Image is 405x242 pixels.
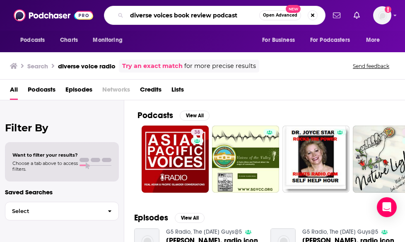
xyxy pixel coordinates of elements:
[58,62,116,70] h3: diverse voice radio
[93,34,122,46] span: Monitoring
[286,5,301,13] span: New
[259,10,301,20] button: Open AdvancedNew
[27,62,48,70] h3: Search
[5,122,119,134] h2: Filter By
[14,32,55,48] button: open menu
[20,34,45,46] span: Podcasts
[350,63,392,70] button: Send feedback
[330,8,344,22] a: Show notifications dropdown
[28,83,55,100] a: Podcasts
[302,228,378,235] a: G5 Radio, The Friday Guys@5
[262,34,295,46] span: For Business
[377,197,397,217] div: Open Intercom Messenger
[310,34,350,46] span: For Podcasters
[140,83,162,100] a: Credits
[360,32,391,48] button: open menu
[65,83,92,100] a: Episodes
[60,34,78,46] span: Charts
[166,228,242,235] a: G5 Radio, The Friday Guys@5
[12,160,78,172] span: Choose a tab above to access filters.
[366,34,380,46] span: More
[10,83,18,100] a: All
[137,110,173,121] h2: Podcasts
[142,126,209,193] a: 38
[175,213,205,223] button: View All
[263,13,297,17] span: Open Advanced
[5,208,101,214] span: Select
[184,61,256,71] span: for more precise results
[87,32,133,48] button: open menu
[134,213,205,223] a: EpisodesView All
[256,32,305,48] button: open menu
[194,128,200,137] span: 38
[305,32,362,48] button: open menu
[127,9,259,22] input: Search podcasts, credits, & more...
[55,32,83,48] a: Charts
[373,6,391,24] img: User Profile
[171,83,184,100] a: Lists
[122,61,183,71] a: Try an exact match
[373,6,391,24] button: Show profile menu
[102,83,130,100] span: Networks
[191,129,203,136] a: 38
[5,188,119,196] p: Saved Searches
[134,213,168,223] h2: Episodes
[350,8,363,22] a: Show notifications dropdown
[373,6,391,24] span: Logged in as LBPublicity2
[5,202,119,220] button: Select
[104,6,325,25] div: Search podcasts, credits, & more...
[12,152,78,158] span: Want to filter your results?
[137,110,210,121] a: PodcastsView All
[180,111,210,121] button: View All
[14,7,93,23] img: Podchaser - Follow, Share and Rate Podcasts
[385,6,391,13] svg: Add a profile image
